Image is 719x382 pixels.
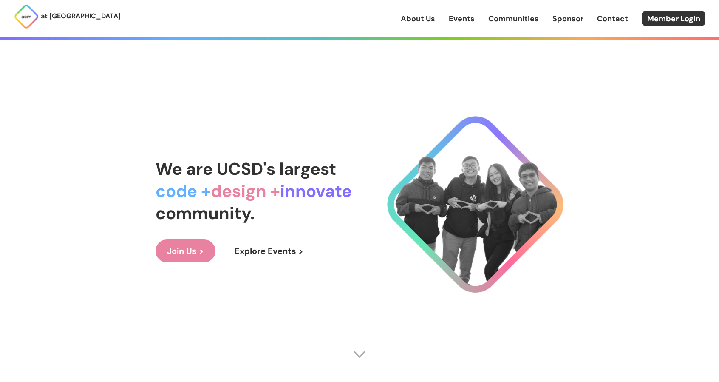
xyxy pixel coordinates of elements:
a: Sponsor [552,13,583,24]
span: We are UCSD's largest [156,158,336,180]
span: design + [211,180,280,202]
a: Join Us > [156,239,215,262]
a: Member Login [642,11,705,26]
img: ACM Logo [14,4,39,29]
a: at [GEOGRAPHIC_DATA] [14,4,121,29]
a: Communities [488,13,539,24]
a: Contact [597,13,628,24]
p: at [GEOGRAPHIC_DATA] [41,11,121,22]
img: Cool Logo [387,116,563,293]
span: community. [156,202,255,224]
span: innovate [280,180,352,202]
img: Scroll Arrow [353,348,366,361]
a: About Us [401,13,435,24]
a: Events [449,13,475,24]
span: code + [156,180,211,202]
a: Explore Events > [223,239,315,262]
